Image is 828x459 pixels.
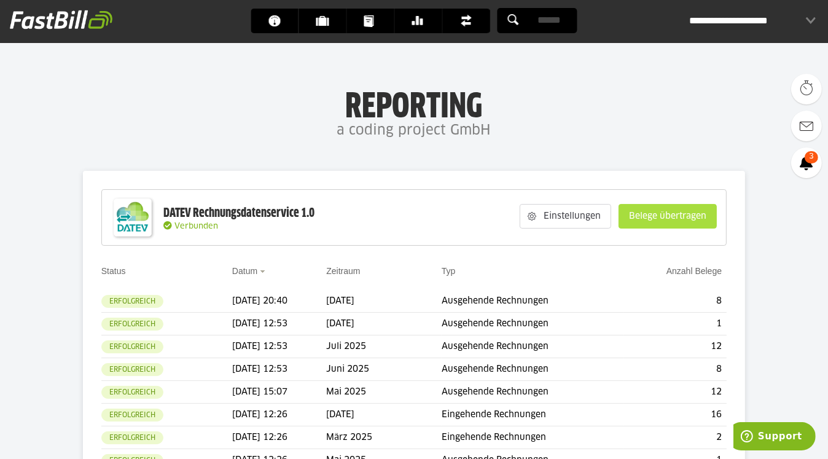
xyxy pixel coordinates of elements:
span: Dashboard [268,9,289,33]
td: 16 [624,404,727,426]
td: [DATE] [326,313,442,335]
a: Datum [232,266,257,276]
a: Dashboard [251,9,299,33]
a: Typ [442,266,456,276]
a: Kunden [299,9,346,33]
td: Mai 2025 [326,381,442,404]
a: Finanzen [443,9,490,33]
td: 12 [624,381,727,404]
td: Juni 2025 [326,358,442,381]
td: März 2025 [326,426,442,449]
img: sort_desc.gif [260,270,268,273]
sl-button: Belege übertragen [619,204,717,229]
sl-button: Einstellungen [520,204,611,229]
a: Zeitraum [326,266,360,276]
td: [DATE] [326,404,442,426]
td: [DATE] 20:40 [232,290,326,313]
a: Status [101,266,126,276]
td: 8 [624,358,727,381]
span: Finanzen [460,9,480,33]
td: [DATE] [326,290,442,313]
a: Anzahl Belege [666,266,722,276]
td: Ausgehende Rechnungen [442,381,624,404]
td: Eingehende Rechnungen [442,404,624,426]
span: Dokumente [364,9,385,33]
sl-badge: Erfolgreich [101,431,163,444]
td: [DATE] 12:53 [232,313,326,335]
img: fastbill_logo_white.png [10,10,112,29]
sl-badge: Erfolgreich [101,295,163,308]
sl-badge: Erfolgreich [101,386,163,399]
td: 1 [624,313,727,335]
td: Eingehende Rechnungen [442,426,624,449]
td: [DATE] 12:53 [232,358,326,381]
td: [DATE] 15:07 [232,381,326,404]
sl-badge: Erfolgreich [101,318,163,331]
sl-badge: Erfolgreich [101,409,163,422]
td: Ausgehende Rechnungen [442,313,624,335]
span: Verbunden [174,222,218,230]
a: 3 [791,147,822,178]
sl-badge: Erfolgreich [101,340,163,353]
span: 3 [805,151,818,163]
td: Ausgehende Rechnungen [442,358,624,381]
iframe: Öffnet ein Widget, in dem Sie weitere Informationen finden [733,422,816,453]
a: Banking [395,9,442,33]
td: 12 [624,335,727,358]
a: Dokumente [347,9,394,33]
img: DATEV-Datenservice Logo [108,193,157,242]
td: 2 [624,426,727,449]
td: [DATE] 12:26 [232,404,326,426]
td: [DATE] 12:26 [232,426,326,449]
sl-badge: Erfolgreich [101,363,163,376]
div: DATEV Rechnungsdatenservice 1.0 [163,205,314,221]
h1: Reporting [123,87,705,119]
span: Kunden [316,9,337,33]
td: Ausgehende Rechnungen [442,290,624,313]
td: Ausgehende Rechnungen [442,335,624,358]
td: Juli 2025 [326,335,442,358]
td: 8 [624,290,727,313]
span: Banking [412,9,432,33]
td: [DATE] 12:53 [232,335,326,358]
